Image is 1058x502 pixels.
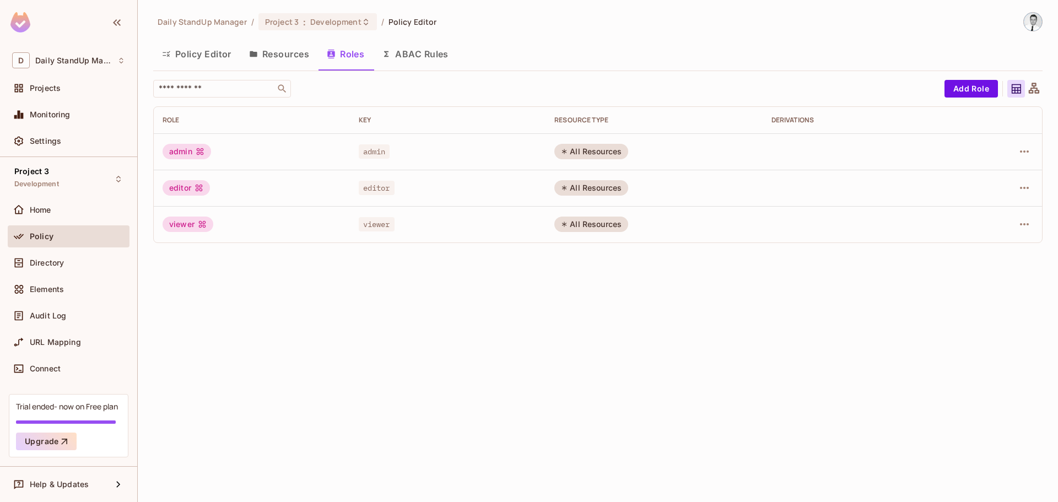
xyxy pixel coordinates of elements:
span: Help & Updates [30,480,89,489]
span: Policy Editor [388,17,437,27]
div: All Resources [554,217,628,232]
button: Add Role [944,80,998,98]
span: Home [30,206,51,214]
span: Elements [30,285,64,294]
div: Derivations [771,116,950,125]
span: Development [310,17,361,27]
div: Role [163,116,341,125]
div: editor [163,180,210,196]
button: ABAC Rules [373,40,457,68]
li: / [251,17,254,27]
button: Upgrade [16,433,77,450]
span: Workspace: Daily StandUp Manager [35,56,112,65]
span: Projects [30,84,61,93]
span: Project 3 [14,167,49,176]
span: Development [14,180,59,188]
li: / [381,17,384,27]
span: Audit Log [30,311,66,320]
div: All Resources [554,144,628,159]
span: viewer [359,217,395,231]
div: Key [359,116,537,125]
button: Resources [240,40,318,68]
div: All Resources [554,180,628,196]
span: the active workspace [158,17,247,27]
span: editor [359,181,395,195]
span: Directory [30,258,64,267]
img: SReyMgAAAABJRU5ErkJggg== [10,12,30,33]
span: Settings [30,137,61,145]
span: : [303,18,306,26]
span: Policy [30,232,53,241]
button: Roles [318,40,373,68]
img: Goran Jovanovic [1024,13,1042,31]
span: admin [359,144,390,159]
span: Connect [30,364,61,373]
div: Trial ended- now on Free plan [16,401,118,412]
span: D [12,52,30,68]
div: RESOURCE TYPE [554,116,753,125]
div: viewer [163,217,213,232]
span: Monitoring [30,110,71,119]
button: Policy Editor [153,40,240,68]
span: URL Mapping [30,338,81,347]
span: Project 3 [265,17,299,27]
div: admin [163,144,211,159]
